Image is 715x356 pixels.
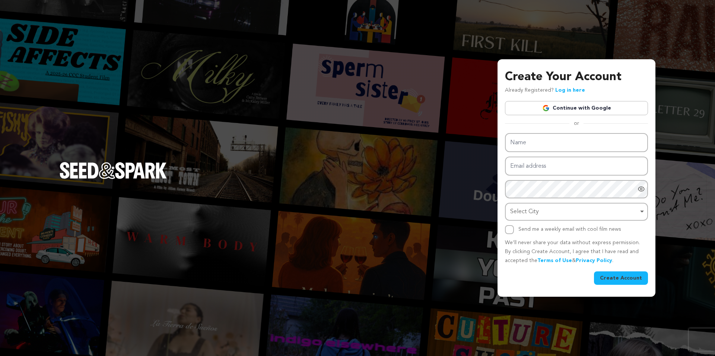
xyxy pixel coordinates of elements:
a: Log in here [555,88,585,93]
img: Seed&Spark Logo [60,162,167,179]
p: Already Registered? [505,86,585,95]
button: Create Account [594,271,648,285]
a: Terms of Use [537,258,572,263]
span: or [569,120,584,127]
input: Email address [505,157,648,176]
a: Privacy Policy [576,258,612,263]
label: Send me a weekly email with cool film news [518,227,621,232]
a: Show password as plain text. Warning: this will display your password on the screen. [638,185,645,193]
input: Name [505,133,648,152]
img: Google logo [542,104,550,112]
p: We’ll never share your data without express permission. By clicking Create Account, I agree that ... [505,239,648,265]
a: Continue with Google [505,101,648,115]
h3: Create Your Account [505,68,648,86]
a: Seed&Spark Homepage [60,162,167,193]
div: Select City [510,207,638,217]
